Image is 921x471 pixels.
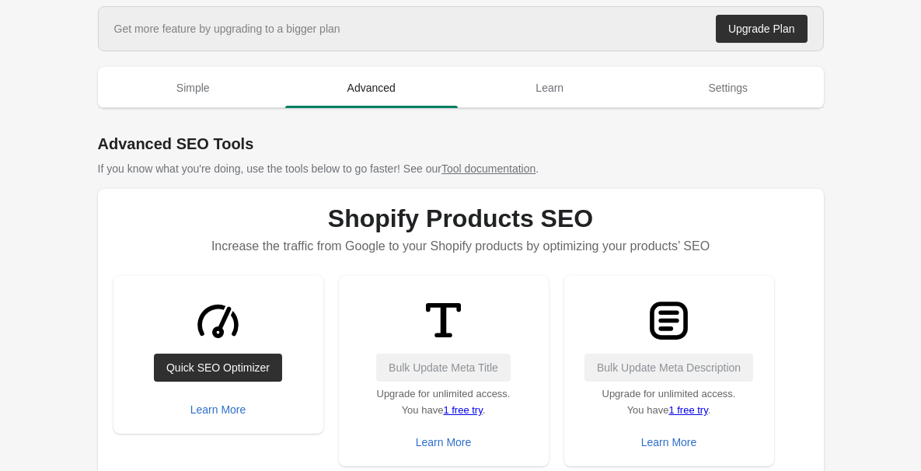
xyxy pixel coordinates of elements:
button: Advanced [282,68,461,108]
div: Quick SEO Optimizer [166,361,270,374]
div: Learn More [190,403,246,416]
button: Simple [104,68,283,108]
span: Upgrade for unlimited access. You have . [602,388,736,416]
button: Learn More [635,428,703,456]
span: Advanced [285,74,458,102]
a: Upgrade Plan [716,15,808,43]
button: Learn More [184,396,253,424]
span: Settings [642,74,815,102]
span: Simple [107,74,280,102]
img: TitleMinor-8a5de7e115299b8c2b1df9b13fb5e6d228e26d13b090cf20654de1eaf9bee786.svg [414,291,473,350]
h1: Advanced SEO Tools [98,133,824,155]
div: Learn More [641,436,697,448]
div: Learn More [416,436,472,448]
button: Learn [461,68,640,108]
h1: Shopify Products SEO [113,204,808,232]
img: TextBlockMajor-3e13e55549f1fe4aa18089e576148c69364b706dfb80755316d4ac7f5c51f4c3.svg [640,291,698,350]
a: Tool documentation [441,162,536,175]
a: 1 free try [443,404,482,416]
span: Upgrade for unlimited access. You have . [377,388,511,416]
p: If you know what you're doing, use the tools below to go faster! See our . [98,161,824,176]
div: Get more feature by upgrading to a bigger plan [114,21,340,37]
span: Learn [464,74,637,102]
a: Quick SEO Optimizer [154,354,282,382]
a: 1 free try [668,404,707,416]
button: Learn More [410,428,478,456]
div: Upgrade Plan [728,23,795,35]
img: GaugeMajor-1ebe3a4f609d70bf2a71c020f60f15956db1f48d7107b7946fc90d31709db45e.svg [189,291,247,350]
p: Increase the traffic from Google to your Shopify products by optimizing your products’ SEO [113,232,808,260]
button: Settings [639,68,818,108]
